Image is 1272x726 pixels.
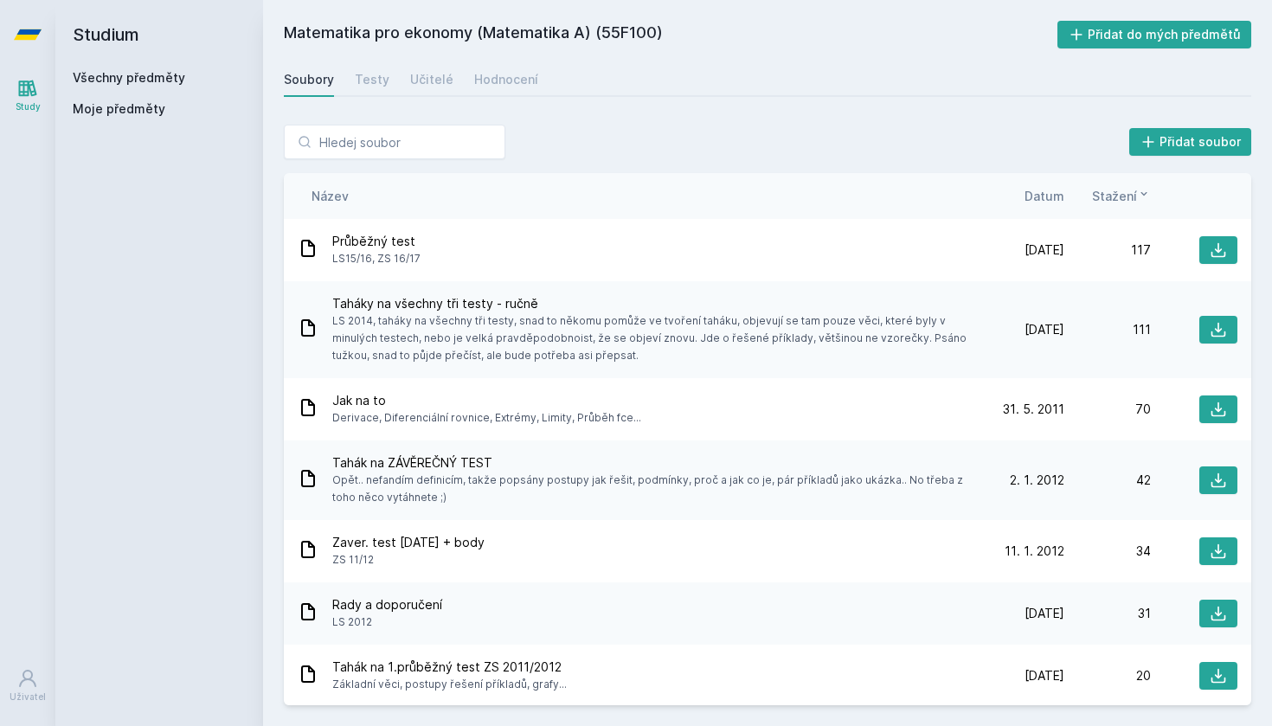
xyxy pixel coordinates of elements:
div: Testy [355,71,389,88]
span: Průběžný test [332,233,421,250]
button: Přidat soubor [1129,128,1252,156]
span: Taháky na všechny tři testy - ručně [332,295,971,312]
div: 111 [1064,321,1151,338]
span: Zaver. test [DATE] + body [332,534,485,551]
button: Název [312,187,349,205]
span: Tahák na ZÁVĚREČNÝ TEST [332,454,971,472]
div: Hodnocení [474,71,538,88]
div: Soubory [284,71,334,88]
input: Hledej soubor [284,125,505,159]
span: Jak na to [332,392,641,409]
span: 2. 1. 2012 [1010,472,1064,489]
span: Opět.. nefandím definicím, takže popsány postupy jak řešit, podmínky, proč a jak co je, pár příkl... [332,472,971,506]
span: LS15/16, ZS 16/17 [332,250,421,267]
button: Stažení [1092,187,1151,205]
span: Základní věci, postupy řešení příkladů, grafy... [332,676,567,693]
div: Uživatel [10,691,46,704]
button: Datum [1025,187,1064,205]
span: 11. 1. 2012 [1005,543,1064,560]
a: Soubory [284,62,334,97]
a: Učitelé [410,62,453,97]
span: ZS 11/12 [332,551,485,569]
div: 31 [1064,605,1151,622]
span: [DATE] [1025,605,1064,622]
span: 31. 5. 2011 [1003,401,1064,418]
div: 117 [1064,241,1151,259]
div: Učitelé [410,71,453,88]
span: [DATE] [1025,667,1064,684]
a: Hodnocení [474,62,538,97]
h2: Matematika pro ekonomy (Matematika A) (55F100) [284,21,1057,48]
a: Všechny předměty [73,70,185,85]
div: Study [16,100,41,113]
span: Tahák na 1.průběžný test ZS 2011/2012 [332,659,567,676]
div: 70 [1064,401,1151,418]
button: Přidat do mých předmětů [1057,21,1252,48]
span: Stažení [1092,187,1137,205]
div: 20 [1064,667,1151,684]
span: LS 2014, taháky na všechny tři testy, snad to někomu pomůže ve tvoření taháku, objevují se tam po... [332,312,971,364]
span: [DATE] [1025,241,1064,259]
span: LS 2012 [332,614,442,631]
a: Uživatel [3,659,52,712]
div: 42 [1064,472,1151,489]
span: Moje předměty [73,100,165,118]
div: 34 [1064,543,1151,560]
span: [DATE] [1025,321,1064,338]
a: Study [3,69,52,122]
span: Derivace, Diferenciální rovnice, Extrémy, Limity, Průběh fce... [332,409,641,427]
span: Rady a doporučení [332,596,442,614]
a: Testy [355,62,389,97]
